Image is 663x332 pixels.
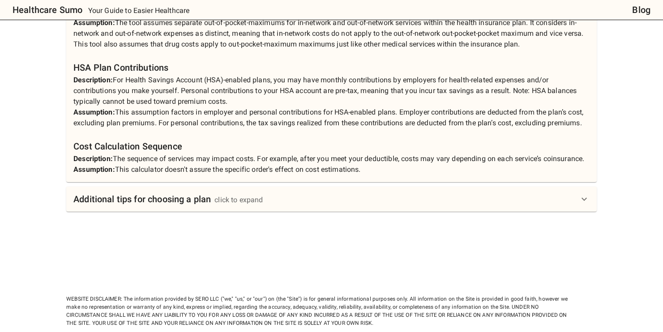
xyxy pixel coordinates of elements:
h6: Cost Calculation Sequence [73,139,590,153]
h6: HSA Plan Contributions [73,60,590,75]
p: Your Guide to Easier Healthcare [88,5,190,16]
strong: Description: [73,76,113,84]
h6: Additional tips for choosing a plan [73,192,211,206]
h6: Healthcare Sumo [13,3,82,17]
div: click to expand [214,195,263,205]
div: Additional tips for choosing a planclick to expand [66,187,597,212]
strong: Assumption: [73,18,115,27]
a: Healthcare Sumo [5,3,82,17]
a: Blog [632,3,650,17]
strong: Assumption: [73,108,115,116]
strong: Assumption: [73,165,115,174]
strong: Description: [73,154,113,163]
